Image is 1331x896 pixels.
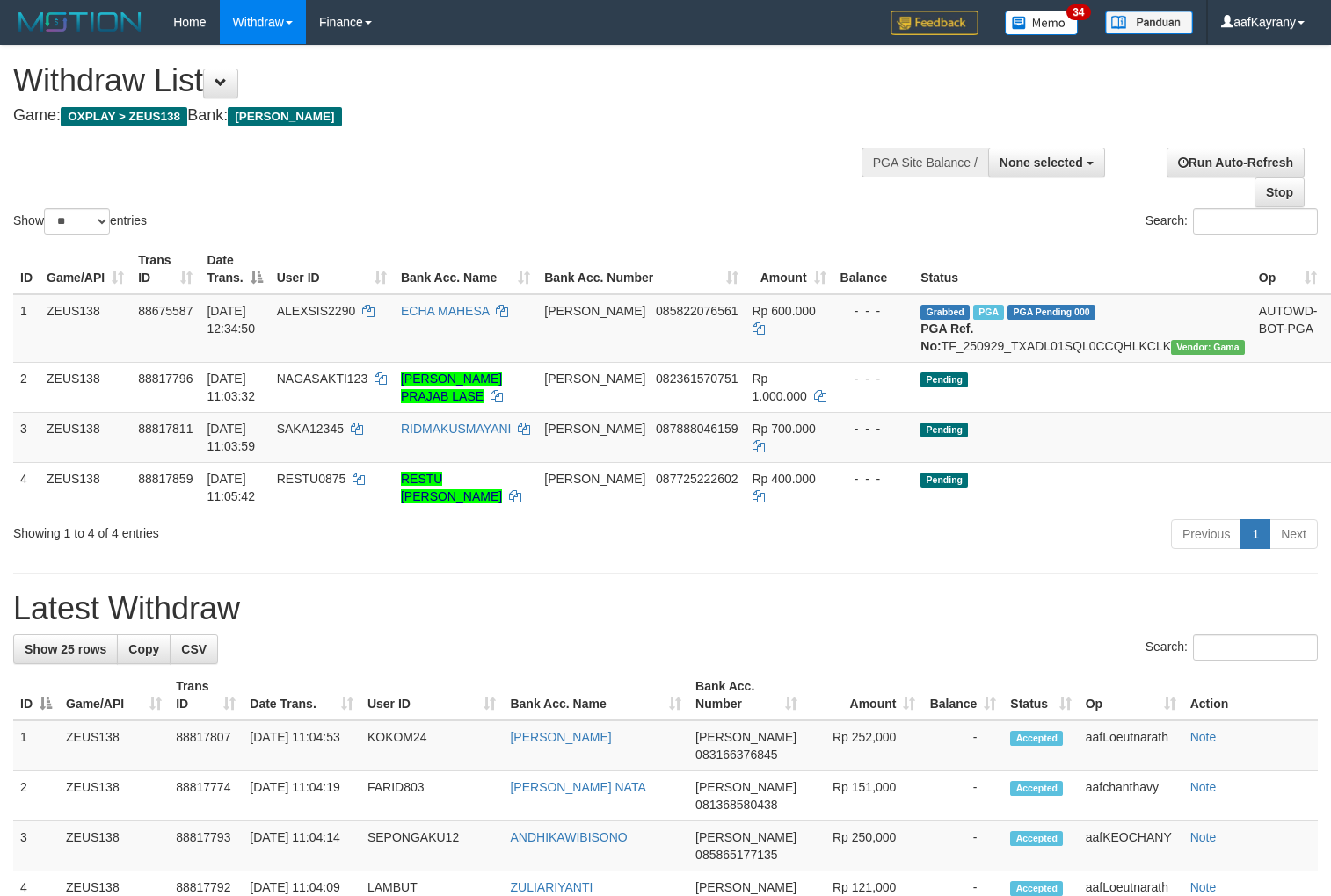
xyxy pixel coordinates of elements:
td: ZEUS138 [59,821,169,871]
td: 88817774 [169,771,243,821]
td: aafchanthavy [1079,771,1183,821]
a: Note [1190,880,1217,894]
td: KOKOM24 [360,720,504,771]
span: Rp 700.000 [753,422,816,436]
div: - - - [840,370,907,387]
a: [PERSON_NAME] [510,730,611,744]
span: PGA Pending [1007,305,1095,320]
a: Note [1190,730,1217,744]
span: SAKA12345 [277,422,344,436]
td: ZEUS138 [59,720,169,771]
span: Copy 087725222602 to clipboard [656,472,738,486]
th: Date Trans.: activate to sort column ascending [243,670,360,720]
td: Rp 250,000 [804,821,922,871]
span: Accepted [1010,831,1063,846]
input: Search: [1193,208,1318,235]
img: panduan.png [1105,11,1193,34]
a: Note [1190,830,1217,844]
label: Show entries [13,208,147,235]
span: Accepted [1010,881,1063,896]
td: Rp 252,000 [804,720,922,771]
span: None selected [1000,155,1083,170]
th: Trans ID: activate to sort column ascending [131,244,200,294]
img: MOTION_logo.png [13,9,147,35]
td: ZEUS138 [40,412,131,462]
span: [PERSON_NAME] [695,730,796,744]
td: - [922,720,1003,771]
a: CSV [170,634,218,664]
span: Show 25 rows [25,642,106,656]
span: Grabbed [920,305,970,320]
span: NAGASAKTI123 [277,372,368,386]
span: 88817811 [138,422,193,436]
span: ALEXSIS2290 [277,304,356,318]
th: Balance [833,244,914,294]
img: Button%20Memo.svg [1005,11,1079,35]
b: PGA Ref. No: [920,322,973,353]
th: Status: activate to sort column ascending [1003,670,1078,720]
span: Rp 1.000.000 [753,372,807,403]
th: Bank Acc. Name: activate to sort column ascending [394,244,537,294]
span: 88817859 [138,472,193,486]
td: SEPONGAKU12 [360,821,504,871]
a: Copy [117,634,171,664]
span: Copy 083166376845 to clipboard [695,748,777,762]
span: 88817796 [138,372,193,386]
th: Bank Acc. Number: activate to sort column ascending [688,670,804,720]
a: [PERSON_NAME] NATA [510,780,645,794]
a: Note [1190,780,1217,794]
th: User ID: activate to sort column ascending [270,244,394,294]
td: 3 [13,412,40,462]
td: 1 [13,294,40,363]
td: aafKEOCHANY [1079,821,1183,871]
th: Bank Acc. Name: activate to sort column ascending [503,670,688,720]
span: Copy 082361570751 to clipboard [656,372,738,386]
th: Balance: activate to sort column ascending [922,670,1003,720]
span: Rp 600.000 [753,304,816,318]
span: [PERSON_NAME] [544,304,645,318]
th: ID: activate to sort column descending [13,670,59,720]
span: Accepted [1010,781,1063,796]
td: Rp 151,000 [804,771,922,821]
span: [PERSON_NAME] [695,880,796,894]
td: 88817793 [169,821,243,871]
span: [DATE] 11:03:32 [207,372,255,403]
a: Previous [1171,519,1241,549]
span: [PERSON_NAME] [544,422,645,436]
div: - - - [840,302,907,320]
div: PGA Site Balance / [862,148,988,177]
h1: Latest Withdraw [13,591,1318,626]
h1: Withdraw List [13,63,869,98]
th: ID [13,244,40,294]
th: Date Trans.: activate to sort column descending [200,244,269,294]
th: Amount: activate to sort column ascending [804,670,922,720]
span: Marked by aafpengsreynich [973,305,1004,320]
th: Game/API: activate to sort column ascending [40,244,131,294]
td: - [922,771,1003,821]
span: 88675587 [138,304,193,318]
h4: Game: Bank: [13,107,869,125]
a: 1 [1240,519,1270,549]
div: - - - [840,420,907,437]
th: User ID: activate to sort column ascending [360,670,504,720]
span: Copy 085822076561 to clipboard [656,304,738,318]
span: [DATE] 11:03:59 [207,422,255,453]
th: Status [913,244,1252,294]
span: [PERSON_NAME] [544,372,645,386]
td: [DATE] 11:04:53 [243,720,360,771]
a: ZULIARIYANTI [510,880,593,894]
a: RIDMAKUSMAYANI [401,422,512,436]
th: Op: activate to sort column ascending [1079,670,1183,720]
span: Copy 081368580438 to clipboard [695,798,777,812]
td: [DATE] 11:04:19 [243,771,360,821]
select: Showentries [44,208,110,235]
a: Next [1269,519,1318,549]
span: Accepted [1010,731,1063,746]
div: - - - [840,470,907,488]
span: CSV [181,642,207,656]
span: Rp 400.000 [753,472,816,486]
span: [PERSON_NAME] [544,472,645,486]
span: Pending [920,372,968,387]
th: Game/API: activate to sort column ascending [59,670,169,720]
span: [DATE] 12:34:50 [207,304,255,336]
